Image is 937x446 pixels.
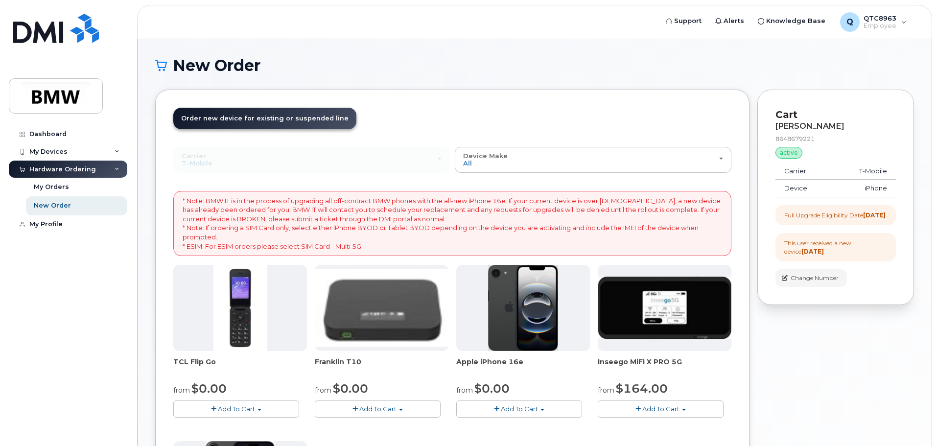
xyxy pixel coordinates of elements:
span: Add To Cart [359,405,397,413]
td: iPhone [832,180,896,197]
span: All [463,159,472,167]
small: from [598,386,614,395]
div: 8648679221 [775,135,896,143]
span: Device Make [463,152,508,160]
button: Change Number [775,269,847,286]
div: This user received a new device [784,239,887,256]
span: $0.00 [191,381,227,396]
img: cut_small_inseego_5G.jpg [598,277,731,339]
button: Add To Cart [315,400,441,418]
span: $0.00 [333,381,368,396]
small: from [456,386,473,395]
p: * Note: BMW IT is in the process of upgrading all off-contract BMW phones with the all-new iPhone... [183,196,722,251]
p: Cart [775,108,896,122]
span: Add To Cart [218,405,255,413]
button: Add To Cart [456,400,582,418]
img: t10.jpg [315,269,448,347]
div: Full Upgrade Eligibility Date [784,211,886,219]
span: Order new device for existing or suspended line [181,115,349,122]
button: Add To Cart [598,400,724,418]
span: Add To Cart [501,405,538,413]
small: from [315,386,331,395]
div: Franklin T10 [315,357,448,376]
span: Add To Cart [642,405,679,413]
td: Device [775,180,832,197]
h1: New Order [155,57,914,74]
img: TCL_FLIP_MODE.jpg [213,265,267,351]
span: $0.00 [474,381,510,396]
div: TCL Flip Go [173,357,307,376]
div: Inseego MiFi X PRO 5G [598,357,731,376]
img: iphone16e.png [488,265,559,351]
small: from [173,386,190,395]
button: Device Make All [455,147,731,172]
span: Change Number [791,274,839,282]
iframe: Messenger Launcher [894,403,930,439]
strong: [DATE] [801,248,824,255]
strong: [DATE] [863,211,886,219]
button: Add To Cart [173,400,299,418]
span: $164.00 [616,381,668,396]
td: Carrier [775,163,832,180]
div: Apple iPhone 16e [456,357,590,376]
td: T-Mobile [832,163,896,180]
div: [PERSON_NAME] [775,122,896,131]
div: active [775,147,802,159]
